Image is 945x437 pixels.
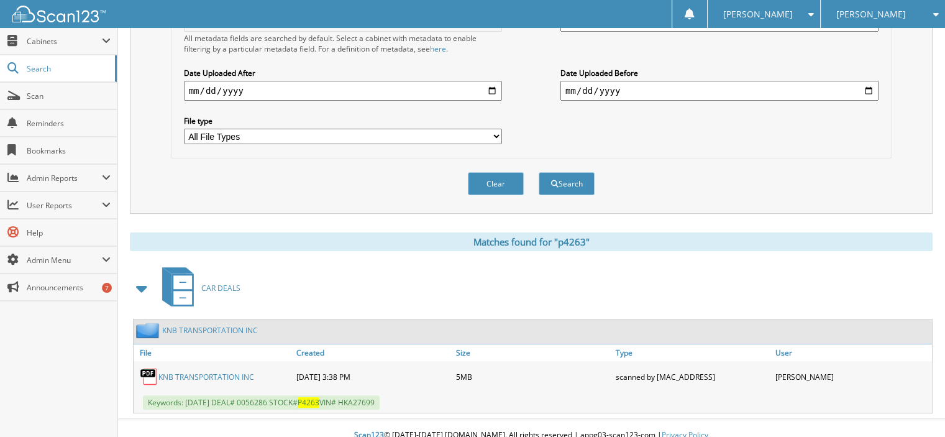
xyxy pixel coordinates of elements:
div: All metadata fields are searched by default. Select a cabinet with metadata to enable filtering b... [184,33,502,54]
span: Cabinets [27,36,102,47]
img: scan123-logo-white.svg [12,6,106,22]
span: Search [27,63,109,74]
span: User Reports [27,200,102,211]
span: P4263 [298,397,319,408]
div: [DATE] 3:38 PM [293,364,453,389]
button: Clear [468,172,524,195]
input: start [184,81,502,101]
span: [PERSON_NAME] [836,11,906,18]
label: File type [184,116,502,126]
div: [PERSON_NAME] [772,364,932,389]
div: scanned by [MAC_ADDRESS] [613,364,772,389]
a: KNB TRANSPORTATION INC [158,372,254,382]
a: here [430,44,446,54]
button: Search [539,172,595,195]
label: Date Uploaded Before [560,68,879,78]
span: CAR DEALS [201,283,240,293]
img: PDF.png [140,367,158,386]
a: User [772,344,932,361]
span: Bookmarks [27,145,111,156]
a: File [134,344,293,361]
input: end [560,81,879,101]
span: Announcements [27,282,111,293]
a: Type [613,344,772,361]
label: Date Uploaded After [184,68,502,78]
div: 7 [102,283,112,293]
span: Admin Reports [27,173,102,183]
span: Keywords: [DATE] DEAL# 0056286 STOCK# VIN# HKA27699 [143,395,380,410]
span: Scan [27,91,111,101]
span: [PERSON_NAME] [723,11,793,18]
a: KNB TRANSPORTATION INC [162,325,258,336]
a: Created [293,344,453,361]
span: Help [27,228,111,238]
span: Admin Menu [27,255,102,265]
a: Size [453,344,613,361]
div: Matches found for "p4263" [130,232,933,251]
span: Reminders [27,118,111,129]
a: CAR DEALS [155,264,240,313]
div: 5MB [453,364,613,389]
img: folder2.png [136,323,162,338]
